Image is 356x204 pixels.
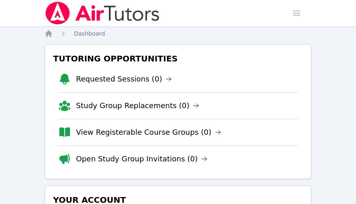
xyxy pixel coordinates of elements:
a: Requested Sessions (0) [76,73,172,85]
a: View Registerable Course Groups (0) [76,127,221,138]
nav: Breadcrumb [45,29,312,38]
a: Dashboard [74,29,105,38]
span: Dashboard [74,30,105,37]
a: Study Group Replacements (0) [76,100,199,111]
h3: Tutoring Opportunities [52,51,305,66]
a: Open Study Group Invitations (0) [76,153,208,165]
img: Air Tutors [45,2,160,25]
